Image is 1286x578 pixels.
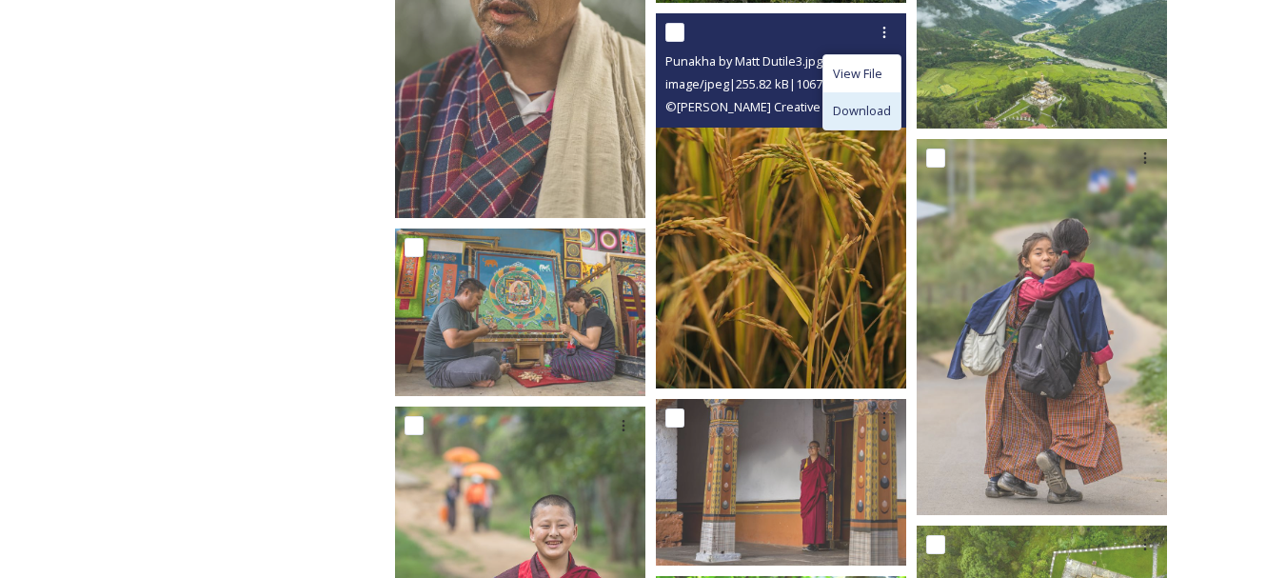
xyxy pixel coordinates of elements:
span: image/jpeg | 255.82 kB | 1067 x 1600 [665,75,856,92]
img: Punakha by Marcus Westberg37.jpg [395,229,645,395]
span: © [PERSON_NAME] Creative [665,98,821,115]
span: Punakha by Matt Dutile3.jpg [665,52,822,70]
img: Punakha by Matt Dutile3.jpg [656,13,906,389]
img: Punakha by Marcus Westberg6.jpg [656,399,906,566]
span: View File [833,65,882,83]
img: Punakha by Marcus Westberg53.jpg [917,139,1167,515]
span: Download [833,102,891,120]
